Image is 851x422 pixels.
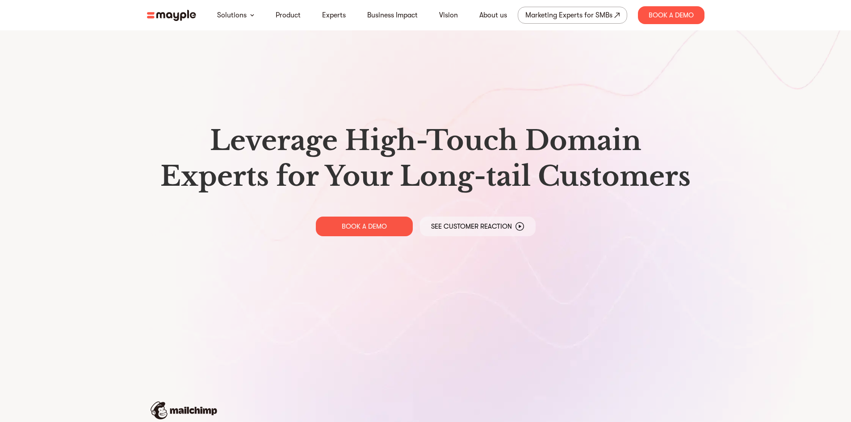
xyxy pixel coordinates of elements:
a: Product [276,10,301,21]
a: About us [479,10,507,21]
a: See Customer Reaction [420,217,536,236]
div: Book A Demo [638,6,704,24]
p: See Customer Reaction [431,222,512,231]
p: BOOK A DEMO [342,222,387,231]
a: Marketing Experts for SMBs [518,7,627,24]
a: Business Impact [367,10,418,21]
img: mayple-logo [147,10,196,21]
a: Vision [439,10,458,21]
img: mailchimp-logo [151,401,217,419]
a: Experts [322,10,346,21]
img: arrow-down [250,14,254,17]
a: BOOK A DEMO [316,217,413,236]
div: Marketing Experts for SMBs [525,9,612,21]
h1: Leverage High-Touch Domain Experts for Your Long-tail Customers [154,123,697,194]
a: Solutions [217,10,247,21]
